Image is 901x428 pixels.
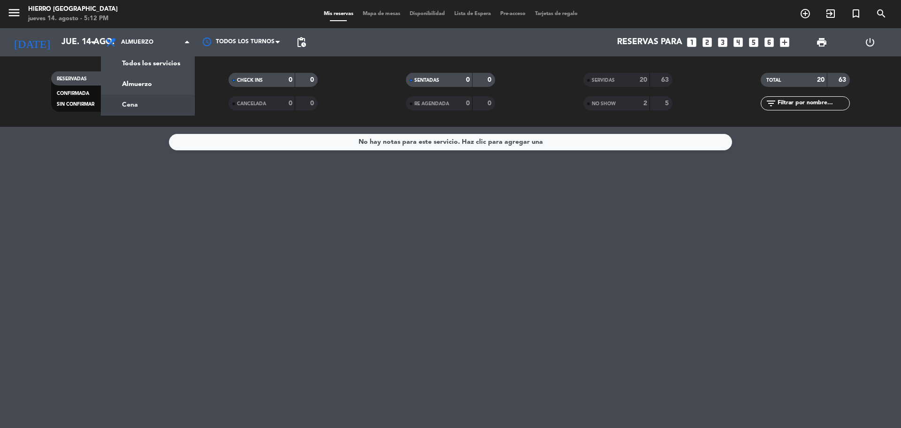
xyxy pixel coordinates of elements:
[686,36,698,48] i: looks_one
[617,38,682,47] span: Reservas para
[640,77,647,83] strong: 20
[732,36,744,48] i: looks_4
[121,39,153,46] span: Almuerzo
[57,91,89,96] span: CONFIRMADA
[101,53,194,74] a: Todos los servicios
[701,36,713,48] i: looks_two
[319,11,358,16] span: Mis reservas
[414,101,449,106] span: RE AGENDADA
[57,77,87,81] span: RESERVADAS
[450,11,496,16] span: Lista de Espera
[850,8,862,19] i: turned_in_not
[876,8,887,19] i: search
[101,74,194,94] a: Almuerzo
[777,98,849,109] input: Filtrar por nombre...
[488,77,493,83] strong: 0
[296,37,307,48] span: pending_actions
[661,77,671,83] strong: 63
[28,5,118,14] div: Hierro [GEOGRAPHIC_DATA]
[496,11,530,16] span: Pre-acceso
[763,36,775,48] i: looks_6
[643,100,647,107] strong: 2
[817,77,825,83] strong: 20
[7,6,21,20] i: menu
[825,8,836,19] i: exit_to_app
[766,78,781,83] span: TOTAL
[358,11,405,16] span: Mapa de mesas
[800,8,811,19] i: add_circle_outline
[310,100,316,107] strong: 0
[466,77,470,83] strong: 0
[466,100,470,107] strong: 0
[779,36,791,48] i: add_box
[289,77,292,83] strong: 0
[530,11,582,16] span: Tarjetas de regalo
[765,98,777,109] i: filter_list
[7,32,57,53] i: [DATE]
[28,14,118,23] div: jueves 14. agosto - 5:12 PM
[592,78,615,83] span: SERVIDAS
[237,78,263,83] span: CHECK INS
[816,37,827,48] span: print
[57,102,94,107] span: SIN CONFIRMAR
[592,101,616,106] span: NO SHOW
[665,100,671,107] strong: 5
[87,37,99,48] i: arrow_drop_down
[7,6,21,23] button: menu
[414,78,439,83] span: SENTADAS
[864,37,876,48] i: power_settings_new
[289,100,292,107] strong: 0
[846,28,894,56] div: LOG OUT
[101,94,194,115] a: Cena
[359,137,543,148] div: No hay notas para este servicio. Haz clic para agregar una
[839,77,848,83] strong: 63
[488,100,493,107] strong: 0
[310,77,316,83] strong: 0
[748,36,760,48] i: looks_5
[717,36,729,48] i: looks_3
[237,101,266,106] span: CANCELADA
[405,11,450,16] span: Disponibilidad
